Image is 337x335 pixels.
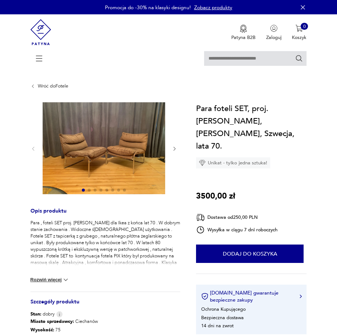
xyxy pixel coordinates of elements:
img: Patyna - sklep z meblami i dekoracjami vintage [30,14,51,50]
button: Rozwiń więcej [30,276,70,284]
img: Info icon [56,311,63,317]
span: dobry [30,311,55,317]
button: Szukaj [295,54,303,63]
p: Para , foteli SET proj. [PERSON_NAME] dla Ikea z końca lat 70 . W dobrym stanie zachowania . Wido... [30,220,180,272]
b: Stan: [30,311,41,317]
button: Patyna B2B [231,25,256,41]
img: Ikonka użytkownika [270,25,278,32]
a: Wróć doFotele [38,83,68,89]
div: Wysyłka w ciągu 7 dni roboczych [196,225,278,234]
p: Patyna B2B [231,34,256,41]
h3: Opis produktu [30,209,180,220]
button: [DOMAIN_NAME] gwarantuje bezpieczne zakupy [201,289,302,303]
h3: Szczegóły produktu [30,300,180,311]
img: Ikona certyfikatu [201,293,209,300]
p: Zaloguj [266,34,282,41]
h1: Para foteli SET, proj. [PERSON_NAME], [PERSON_NAME], Szwecja, lata 70. [196,102,307,153]
b: Wysokość : [30,327,54,333]
div: Dostawa od 250,00 PLN [196,213,278,222]
img: Ikona medalu [240,25,247,33]
li: Ochrona Kupującego [201,306,246,313]
a: Zobacz produkty [194,4,232,11]
p: Ciechanów [30,317,98,326]
div: 0 [301,23,308,30]
img: Ikona dostawy [196,213,205,222]
p: 75 [30,326,98,334]
p: Promocja do -30% na klasyki designu! [105,4,191,11]
img: Ikona koszyka [296,25,303,32]
li: Bezpieczna dostawa [201,314,244,321]
img: Zdjęcie produktu Para foteli SET, proj. Gillis Lundgren, Ikea, Szwecja, lata 70. [43,102,165,195]
p: Koszyk [292,34,307,41]
a: Ikona medaluPatyna B2B [231,25,256,41]
img: Ikona strzałki w prawo [300,295,302,298]
li: 14 dni na zwrot [201,322,233,329]
button: 0Koszyk [292,25,307,41]
button: Dodaj do koszyka [196,245,304,263]
div: Unikat - tylko jedna sztuka! [196,157,270,168]
b: Miasto sprzedawcy : [30,318,74,325]
img: Ikona diamentu [199,160,206,166]
img: chevron down [62,276,69,284]
p: 3500,00 zł [196,190,235,202]
button: Zaloguj [266,25,282,41]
